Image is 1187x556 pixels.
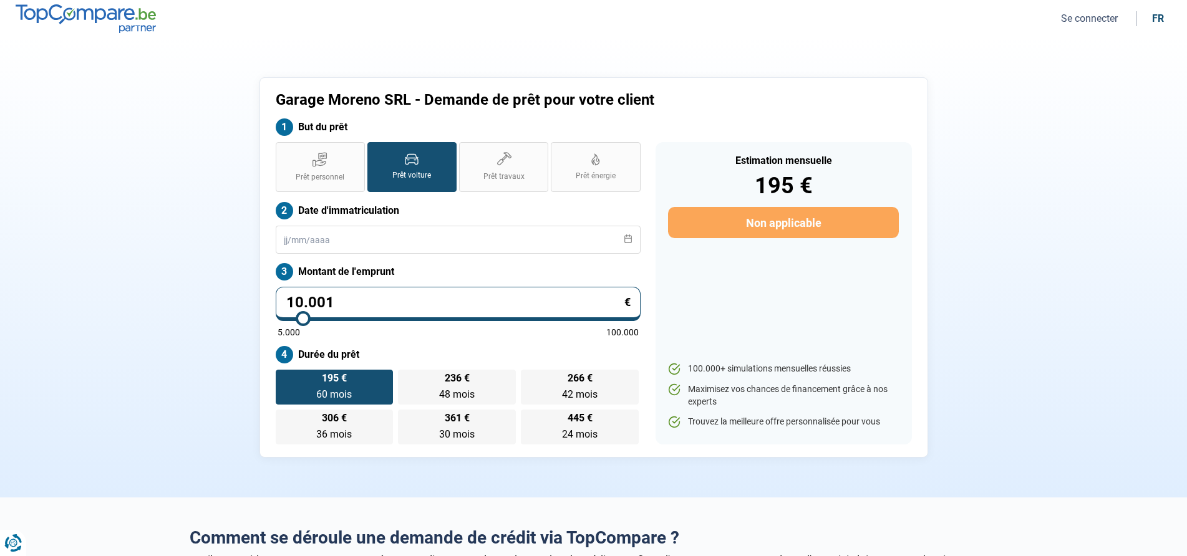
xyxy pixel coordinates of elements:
[439,388,475,400] span: 48 mois
[190,527,998,549] h2: Comment se déroule une demande de crédit via TopCompare ?
[668,175,898,197] div: 195 €
[445,373,470,383] span: 236 €
[668,156,898,166] div: Estimation mensuelle
[276,226,641,254] input: jj/mm/aaaa
[296,172,344,183] span: Prêt personnel
[568,373,593,383] span: 266 €
[668,416,898,428] li: Trouvez la meilleure offre personnalisée pour vous
[276,202,641,219] label: Date d'immatriculation
[445,413,470,423] span: 361 €
[392,170,431,181] span: Prêt voiture
[668,383,898,408] li: Maximisez vos chances de financement grâce à nos experts
[16,4,156,32] img: TopCompare.be
[316,388,352,400] span: 60 mois
[439,428,475,440] span: 30 mois
[1152,12,1164,24] div: fr
[316,428,352,440] span: 36 mois
[483,171,525,182] span: Prêt travaux
[1057,12,1122,25] button: Se connecter
[276,91,749,109] h1: Garage Moreno SRL - Demande de prêt pour votre client
[276,346,641,363] label: Durée du prêt
[322,413,347,423] span: 306 €
[276,118,641,136] label: But du prêt
[276,263,641,280] label: Montant de l'emprunt
[562,388,598,400] span: 42 mois
[576,171,616,181] span: Prêt énergie
[668,363,898,375] li: 100.000+ simulations mensuelles réussies
[668,207,898,238] button: Non applicable
[278,328,300,337] span: 5.000
[562,428,598,440] span: 24 mois
[606,328,639,337] span: 100.000
[568,413,593,423] span: 445 €
[322,373,347,383] span: 195 €
[624,297,631,308] span: €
